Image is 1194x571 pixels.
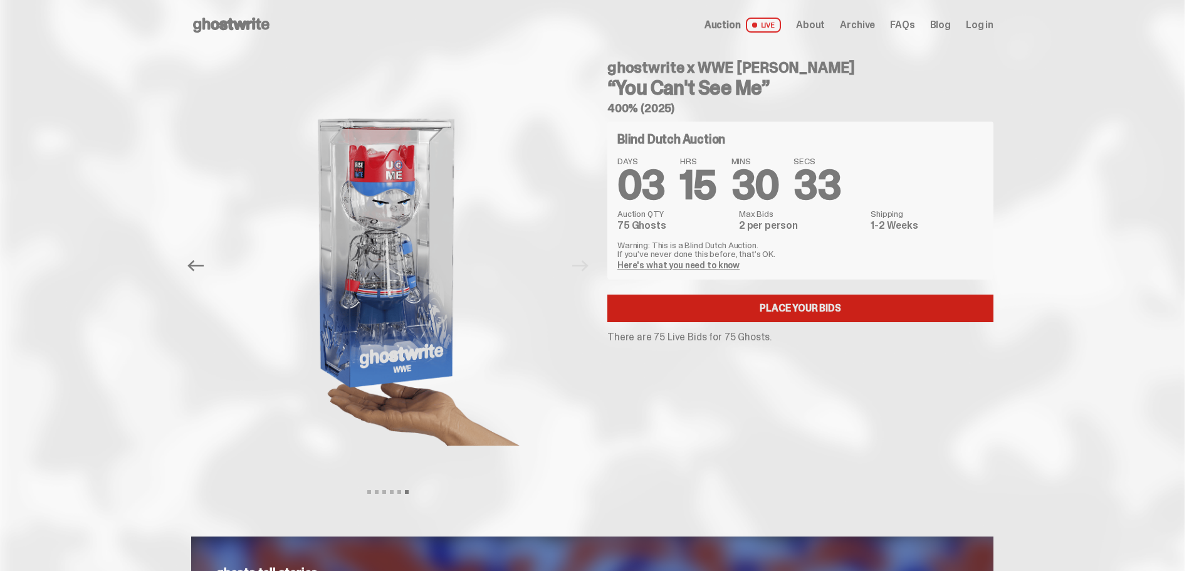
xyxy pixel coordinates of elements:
[382,490,386,494] button: View slide 3
[704,18,781,33] a: Auction LIVE
[930,20,951,30] a: Blog
[796,20,825,30] a: About
[617,259,740,271] a: Here's what you need to know
[397,490,401,494] button: View slide 5
[731,159,779,211] span: 30
[731,157,779,165] span: MINS
[617,157,665,165] span: DAYS
[704,20,741,30] span: Auction
[746,18,782,33] span: LIVE
[739,209,863,218] dt: Max Bids
[680,159,716,211] span: 15
[793,157,841,165] span: SECS
[405,490,409,494] button: View slide 6
[871,221,983,231] dd: 1-2 Weeks
[793,159,841,211] span: 33
[966,20,993,30] a: Log in
[216,50,560,481] img: ghostwrite%20wwe%20scale.png
[607,78,993,98] h3: “You Can't See Me”
[607,60,993,75] h4: ghostwrite x WWE [PERSON_NAME]
[607,295,993,322] a: Place your Bids
[182,252,209,280] button: Previous
[840,20,875,30] a: Archive
[375,490,379,494] button: View slide 2
[871,209,983,218] dt: Shipping
[680,157,716,165] span: HRS
[617,241,983,258] p: Warning: This is a Blind Dutch Auction. If you’ve never done this before, that’s OK.
[890,20,914,30] a: FAQs
[607,103,993,114] h5: 400% (2025)
[739,221,863,231] dd: 2 per person
[617,159,665,211] span: 03
[617,221,731,231] dd: 75 Ghosts
[390,490,394,494] button: View slide 4
[617,209,731,218] dt: Auction QTY
[607,332,993,342] p: There are 75 Live Bids for 75 Ghosts.
[617,133,725,145] h4: Blind Dutch Auction
[367,490,371,494] button: View slide 1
